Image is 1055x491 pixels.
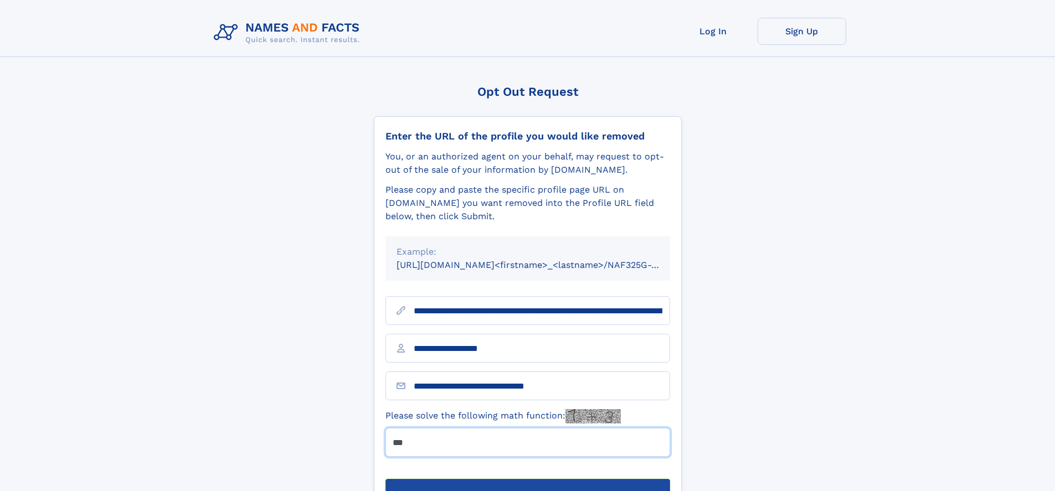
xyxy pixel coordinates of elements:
[385,183,670,223] div: Please copy and paste the specific profile page URL on [DOMAIN_NAME] you want removed into the Pr...
[385,130,670,142] div: Enter the URL of the profile you would like removed
[385,409,621,423] label: Please solve the following math function:
[758,18,846,45] a: Sign Up
[397,260,691,270] small: [URL][DOMAIN_NAME]<firstname>_<lastname>/NAF325G-xxxxxxxx
[385,150,670,177] div: You, or an authorized agent on your behalf, may request to opt-out of the sale of your informatio...
[209,18,369,48] img: Logo Names and Facts
[669,18,758,45] a: Log In
[374,85,682,99] div: Opt Out Request
[397,245,659,259] div: Example:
